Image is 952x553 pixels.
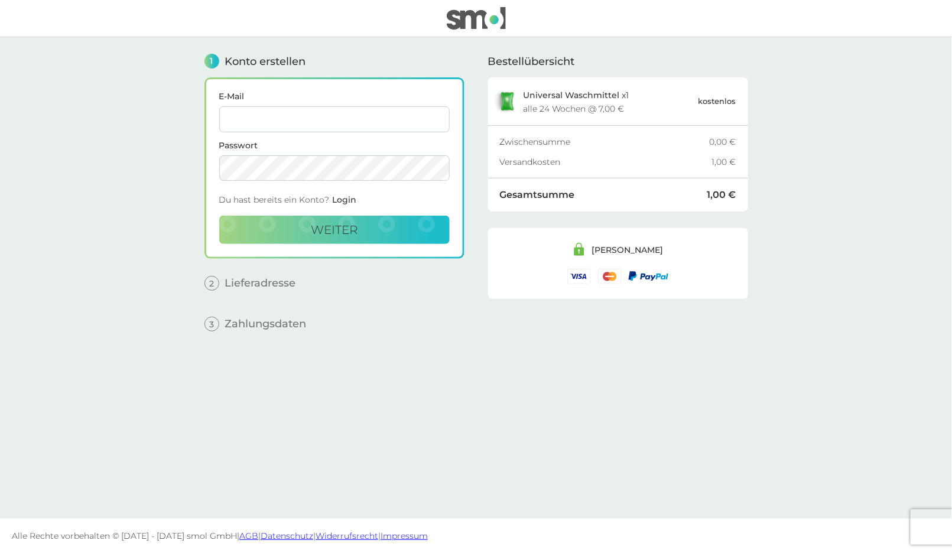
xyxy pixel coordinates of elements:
span: 1 [204,54,219,69]
span: Login [333,194,357,205]
div: Gesamtsumme [500,190,707,200]
a: Widerrufsrecht [316,531,378,541]
div: Du hast bereits ein Konto? [219,190,450,216]
span: weiter [311,223,358,237]
span: Bestellübersicht [488,56,575,67]
div: 0,00 € [710,138,736,146]
div: [PERSON_NAME] [592,246,663,254]
div: Versandkosten [500,158,712,166]
label: E-Mail [219,92,450,100]
span: Zahlungsdaten [225,318,307,329]
span: 3 [204,317,219,331]
img: /assets/icons/paypal-logo-small.webp [629,271,668,281]
button: weiter [219,216,450,244]
img: /assets/icons/cards/visa.svg [567,269,591,284]
img: /assets/icons/cards/mastercard.svg [598,269,622,284]
label: Passwort [219,141,450,149]
span: Universal Waschmittel [524,90,620,100]
div: alle 24 Wochen @ 7,00 € [524,105,625,113]
span: Konto erstellen [225,56,306,67]
a: AGB [239,531,258,541]
p: kostenlos [698,95,736,108]
p: x 1 [524,90,629,100]
div: 1,00 € [712,158,736,166]
a: Datenschutz [261,531,313,541]
span: 2 [204,276,219,291]
div: Zwischensumme [500,138,710,146]
div: 1,00 € [707,190,736,200]
span: Lieferadresse [225,278,296,288]
a: Impressum [381,531,428,541]
img: smol [447,7,506,30]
